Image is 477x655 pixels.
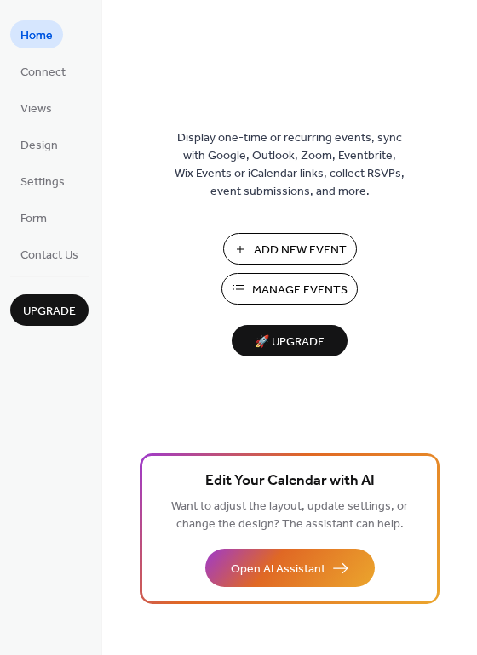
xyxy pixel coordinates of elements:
[10,57,76,85] a: Connect
[20,64,66,82] span: Connect
[171,495,408,536] span: Want to adjust the layout, update settings, or change the design? The assistant can help.
[20,247,78,265] span: Contact Us
[252,282,348,299] span: Manage Events
[10,130,68,158] a: Design
[205,470,375,493] span: Edit Your Calendar with AI
[10,94,62,122] a: Views
[20,100,52,118] span: Views
[20,137,58,155] span: Design
[231,561,325,578] span: Open AI Assistant
[205,549,375,587] button: Open AI Assistant
[20,210,47,228] span: Form
[10,240,89,268] a: Contact Us
[221,273,358,305] button: Manage Events
[23,303,76,321] span: Upgrade
[10,20,63,48] a: Home
[10,294,89,326] button: Upgrade
[175,129,405,201] span: Display one-time or recurring events, sync with Google, Outlook, Zoom, Eventbrite, Wix Events or ...
[10,203,57,231] a: Form
[254,242,347,259] span: Add New Event
[232,325,348,356] button: 🚀 Upgrade
[223,233,357,265] button: Add New Event
[242,331,337,354] span: 🚀 Upgrade
[20,174,65,191] span: Settings
[10,167,75,195] a: Settings
[20,27,53,45] span: Home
